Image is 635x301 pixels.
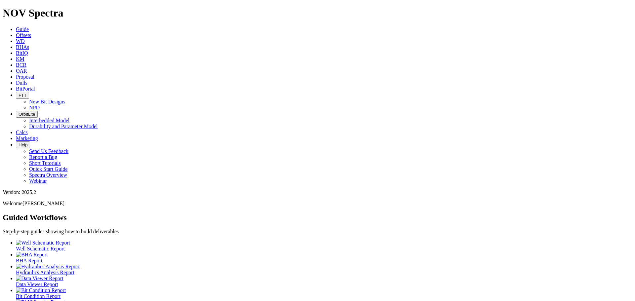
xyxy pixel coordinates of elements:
a: Report a Bug [29,154,57,160]
span: Bit Condition Report [16,293,61,299]
a: Durability and Parameter Model [29,124,98,129]
a: Dulls [16,80,27,86]
button: FTT [16,92,29,99]
a: Well Schematic Report Well Schematic Report [16,240,632,251]
p: Welcome [3,201,632,207]
a: NPD [29,105,40,110]
a: WD [16,38,25,44]
span: FTT [19,93,26,98]
a: Calcs [16,130,28,135]
a: Short Tutorials [29,160,61,166]
a: Data Viewer Report Data Viewer Report [16,276,632,287]
span: BHA Report [16,258,42,263]
a: Proposal [16,74,34,80]
div: Version: 2025.2 [3,189,632,195]
a: BCR [16,62,26,68]
a: BHA Report BHA Report [16,252,632,263]
a: BitPortal [16,86,35,92]
a: Send Us Feedback [29,148,68,154]
a: Offsets [16,32,31,38]
img: Data Viewer Report [16,276,63,282]
a: Webinar [29,178,47,184]
span: Hydraulics Analysis Report [16,270,74,275]
span: Help [19,142,27,147]
a: Hydraulics Analysis Report Hydraulics Analysis Report [16,264,632,275]
a: Quick Start Guide [29,166,67,172]
a: KM [16,56,24,62]
a: Bit Condition Report Bit Condition Report [16,287,632,299]
img: Bit Condition Report [16,287,66,293]
span: Well Schematic Report [16,246,65,251]
a: BHAs [16,44,29,50]
img: BHA Report [16,252,48,258]
a: Marketing [16,135,38,141]
button: Help [16,141,30,148]
a: Interbedded Model [29,118,69,123]
span: OrbitLite [19,112,35,117]
span: [PERSON_NAME] [22,201,64,206]
button: OrbitLite [16,111,38,118]
a: Guide [16,26,29,32]
span: Data Viewer Report [16,282,58,287]
h1: NOV Spectra [3,7,632,19]
img: Hydraulics Analysis Report [16,264,80,270]
a: New Bit Designs [29,99,65,104]
img: Well Schematic Report [16,240,70,246]
p: Step-by-step guides showing how to build deliverables [3,229,632,235]
a: OAR [16,68,27,74]
a: Spectra Overview [29,172,67,178]
h2: Guided Workflows [3,213,632,222]
a: BitIQ [16,50,28,56]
